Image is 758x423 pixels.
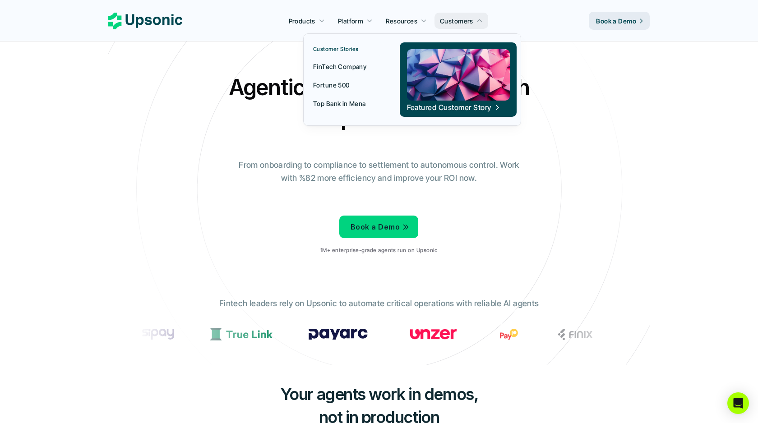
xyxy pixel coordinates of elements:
[308,95,384,111] a: Top Bank in Mena
[338,16,363,26] p: Platform
[221,72,537,133] h2: Agentic AI Platform for FinTech Operations
[596,16,636,26] p: Book a Demo
[400,42,517,117] a: Featured Customer Story
[313,46,359,52] p: Customer Stories
[280,384,478,404] span: Your agents work in demos,
[727,392,749,414] div: Open Intercom Messenger
[308,58,384,74] a: FinTech Company
[351,221,400,234] p: Book a Demo
[320,247,437,253] p: 1M+ enterprise-grade agents run on Upsonic
[313,99,366,108] p: Top Bank in Mena
[589,12,650,30] a: Book a Demo
[313,62,366,71] p: FinTech Company
[308,77,384,93] a: Fortune 500
[386,16,417,26] p: Resources
[407,106,491,109] p: Featured Customer Story
[339,216,418,238] a: Book a Demo
[232,159,526,185] p: From onboarding to compliance to settlement to autonomous control. Work with %82 more efficiency ...
[313,80,350,90] p: Fortune 500
[219,297,539,310] p: Fintech leaders rely on Upsonic to automate critical operations with reliable AI agents
[407,103,500,112] span: Featured Customer Story
[289,16,315,26] p: Products
[283,13,330,29] a: Products
[440,16,473,26] p: Customers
